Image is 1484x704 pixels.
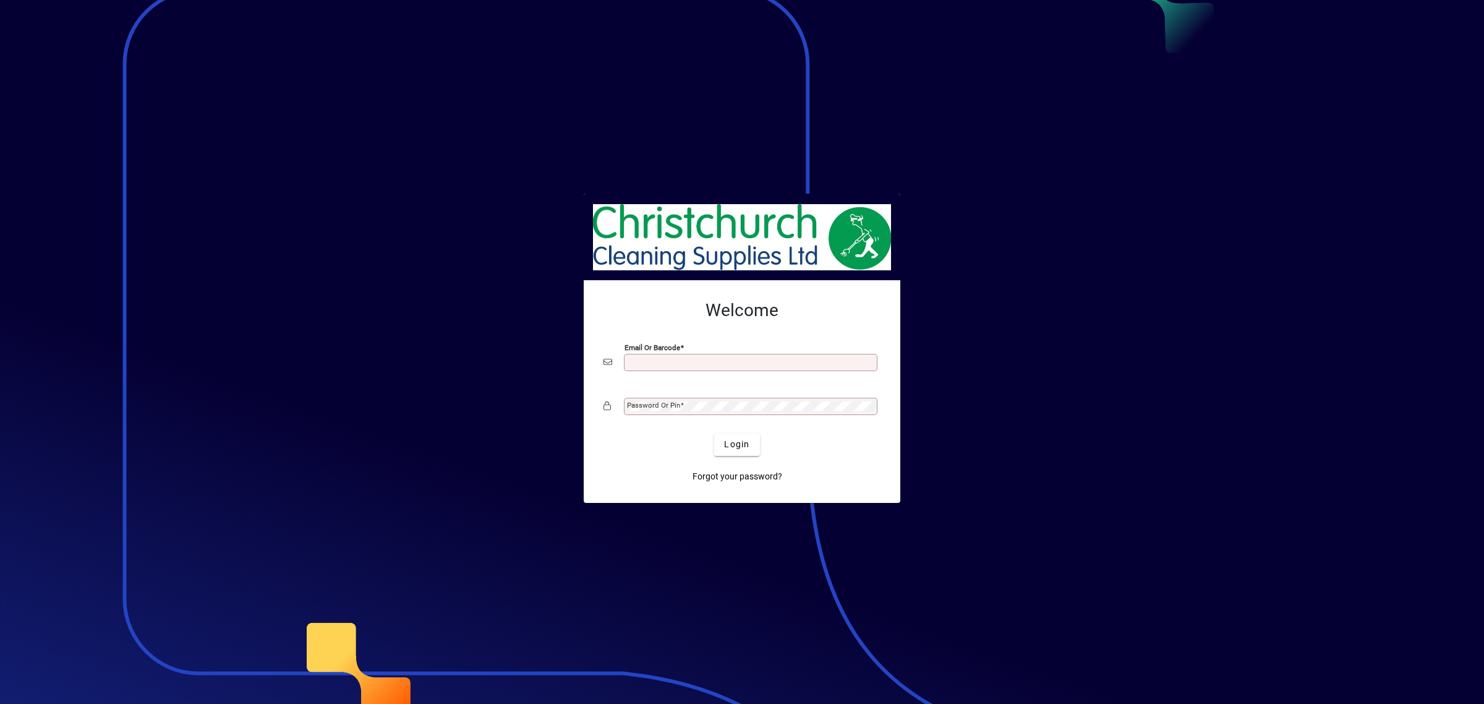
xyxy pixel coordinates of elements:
span: Forgot your password? [693,470,782,483]
span: Login [724,438,749,451]
mat-label: Password or Pin [627,401,680,410]
button: Login [714,434,759,456]
h2: Welcome [603,300,881,321]
a: Forgot your password? [688,466,787,488]
mat-label: Email or Barcode [625,343,680,351]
